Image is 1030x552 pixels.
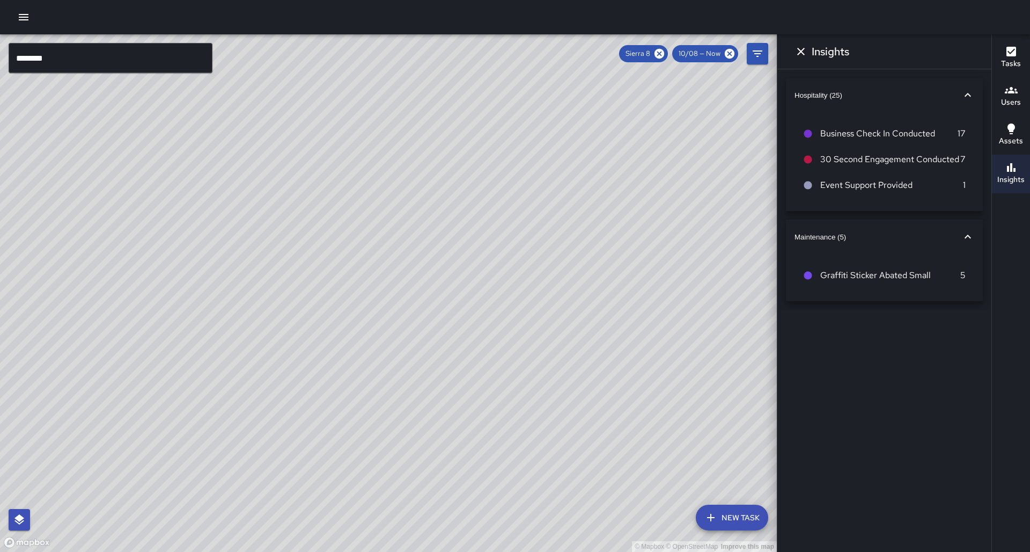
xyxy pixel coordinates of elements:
[786,220,983,254] button: Maintenance (5)
[786,78,983,112] button: Hospitality (25)
[992,77,1030,116] button: Users
[820,269,960,282] span: Graffiti Sticker Abated Small
[619,45,668,62] div: Sierra 8
[963,179,966,192] p: 1
[960,269,966,282] p: 5
[820,127,958,140] span: Business Check In Conducted
[794,233,961,241] span: Maintenance (5)
[958,127,966,140] p: 17
[672,48,727,59] span: 10/08 — Now
[619,48,657,59] span: Sierra 8
[992,116,1030,155] button: Assets
[794,91,961,99] span: Hospitality (25)
[960,153,966,166] p: 7
[1001,58,1021,70] h6: Tasks
[820,179,963,192] span: Event Support Provided
[999,135,1023,147] h6: Assets
[992,155,1030,193] button: Insights
[820,153,960,166] span: 30 Second Engagement Conducted
[812,43,849,60] h6: Insights
[992,39,1030,77] button: Tasks
[696,505,768,531] button: New Task
[997,174,1025,186] h6: Insights
[747,43,768,64] button: Filters
[790,41,812,62] button: Dismiss
[1001,97,1021,108] h6: Users
[672,45,738,62] div: 10/08 — Now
